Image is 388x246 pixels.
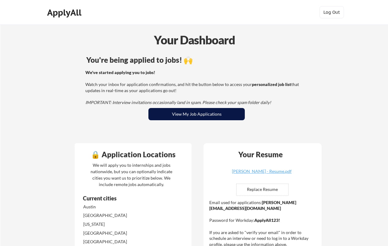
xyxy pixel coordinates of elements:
div: Austin [83,204,148,210]
div: [PERSON_NAME] - Resume.pdf [225,169,298,173]
div: Your Resume [230,151,291,158]
div: 🔒 Application Locations [76,151,190,158]
div: ApplyAll [47,7,83,18]
em: IMPORTANT: Interview invitations occasionally land in spam. Please check your spam folder daily! [85,100,271,105]
div: Watch your inbox for application confirmations, and hit the button below to access your that upda... [85,69,306,106]
div: Your Dashboard [1,31,388,49]
strong: We've started applying you to jobs! [85,70,155,75]
div: [GEOGRAPHIC_DATA] [83,212,148,218]
strong: ApplyAll123! [254,218,280,223]
a: [PERSON_NAME] - Resume.pdf [225,169,298,179]
div: [GEOGRAPHIC_DATA] [83,230,148,236]
div: [GEOGRAPHIC_DATA] [83,239,148,245]
div: [US_STATE] [83,221,148,227]
strong: personalized job list [252,82,291,87]
div: We will apply you to internships and jobs nationwide, but you can optionally indicate cities you ... [89,162,173,188]
div: You're being applied to jobs! 🙌 [86,56,307,64]
div: Current cities [83,196,168,201]
button: View My Job Applications [148,108,245,120]
button: Log Out [319,6,344,18]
